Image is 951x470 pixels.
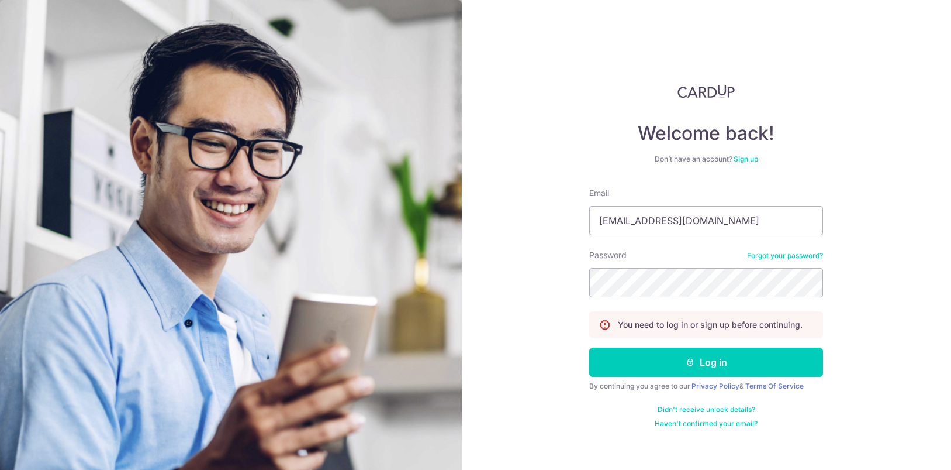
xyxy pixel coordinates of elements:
a: Didn't receive unlock details? [658,405,755,414]
label: Password [589,249,627,261]
button: Log in [589,348,823,377]
input: Enter your Email [589,206,823,235]
a: Privacy Policy [691,382,739,390]
a: Sign up [734,155,758,163]
h4: Welcome back! [589,122,823,145]
a: Forgot your password? [747,251,823,260]
label: Email [589,187,609,199]
img: CardUp Logo [677,84,735,98]
a: Haven't confirmed your email? [655,419,758,428]
a: Terms Of Service [745,382,804,390]
div: By continuing you agree to our & [589,382,823,391]
p: You need to log in or sign up before continuing. [618,319,803,331]
div: Don’t have an account? [589,155,823,164]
